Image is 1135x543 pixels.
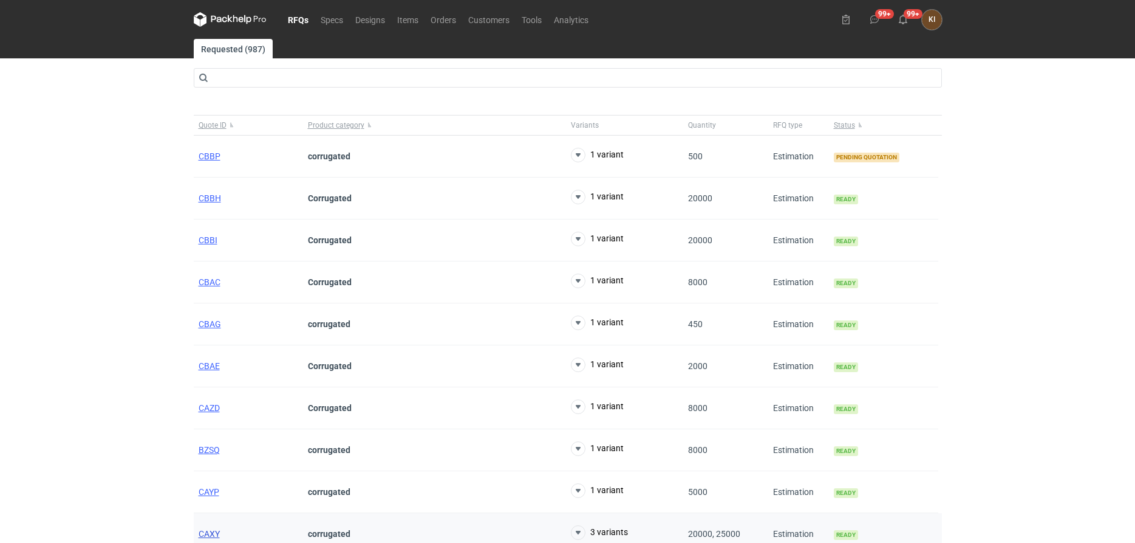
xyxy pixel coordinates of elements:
span: Ready [834,237,858,246]
strong: Corrugated [308,235,352,245]
span: 8000 [688,403,707,413]
button: 1 variant [571,483,624,498]
strong: Corrugated [308,403,352,413]
a: Analytics [548,12,595,27]
span: Ready [834,362,858,372]
span: 5000 [688,487,707,497]
a: Items [391,12,424,27]
div: Estimation [768,345,829,387]
span: 500 [688,151,703,161]
a: CAXY [199,529,220,539]
div: Karolina Idkowiak [922,10,942,30]
strong: corrugated [308,151,350,161]
div: Estimation [768,429,829,471]
span: 20000 [688,235,712,245]
span: Quantity [688,120,716,130]
span: Ready [834,195,858,204]
span: Ready [834,530,858,540]
a: Requested (987) [194,39,273,58]
span: 2000 [688,361,707,371]
span: 20000, 25000 [688,529,740,539]
strong: corrugated [308,319,350,329]
button: Quote ID [194,116,303,135]
div: Estimation [768,136,829,178]
a: BZSQ [199,445,220,455]
button: 1 variant [571,441,624,456]
a: CBBH [199,193,221,203]
div: Estimation [768,387,829,429]
strong: corrugated [308,529,350,539]
span: 8000 [688,277,707,287]
strong: corrugated [308,445,350,455]
a: Designs [349,12,391,27]
button: Product category [303,116,566,135]
span: Pending quotation [834,153,899,162]
div: Estimation [768,303,829,345]
strong: Corrugated [308,277,352,287]
span: Product category [308,120,364,130]
span: Status [834,120,855,130]
button: 1 variant [571,399,624,414]
span: Ready [834,278,858,288]
button: 1 variant [571,316,624,330]
div: Estimation [768,471,829,513]
a: CBAC [199,277,220,287]
a: CBBP [199,151,220,161]
div: Estimation [768,220,829,261]
strong: corrugated [308,487,350,497]
button: Status [829,116,938,135]
div: Estimation [768,261,829,303]
button: 99+ [865,10,884,29]
a: CBBI [199,235,217,245]
a: CAYP [199,487,219,497]
button: 1 variant [571,358,624,372]
a: CAZD [199,403,220,413]
div: Estimation [768,178,829,220]
a: RFQs [282,12,315,27]
span: RFQ type [773,120,802,130]
span: Ready [834,446,858,456]
button: 1 variant [571,190,624,204]
button: 1 variant [571,232,624,246]
span: Ready [834,404,858,414]
a: Specs [315,12,349,27]
span: Ready [834,488,858,498]
button: KI [922,10,942,30]
a: CBAG [199,319,221,329]
strong: Corrugated [308,193,352,203]
a: CBAE [199,361,220,371]
a: Tools [516,12,548,27]
strong: Corrugated [308,361,352,371]
span: 8000 [688,445,707,455]
span: Quote ID [199,120,227,130]
button: 3 variants [571,525,628,540]
a: Orders [424,12,462,27]
button: 1 variant [571,274,624,288]
span: Ready [834,320,858,330]
a: Customers [462,12,516,27]
button: 1 variant [571,148,624,162]
svg: Packhelp Pro [194,12,267,27]
span: 20000 [688,193,712,203]
span: Variants [571,120,599,130]
button: 99+ [893,10,913,29]
span: 450 [688,319,703,329]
